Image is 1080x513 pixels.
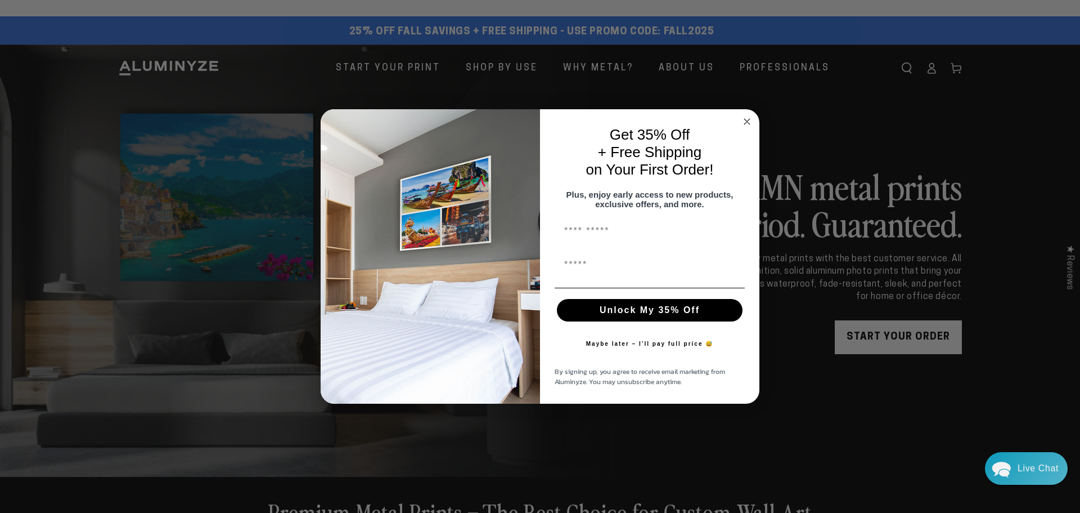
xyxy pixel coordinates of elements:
[555,367,725,387] span: By signing up, you agree to receive email marketing from Aluminyze. You may unsubscribe anytime.
[321,109,540,404] img: 728e4f65-7e6c-44e2-b7d1-0292a396982f.jpeg
[586,161,714,178] span: on Your First Order!
[598,144,701,160] span: + Free Shipping
[557,299,742,322] button: Unlock My 35% Off
[1018,452,1059,485] div: Contact Us Directly
[985,452,1068,485] div: Chat widget toggle
[580,333,719,355] button: Maybe later – I’ll pay full price 😅
[740,115,754,128] button: Close dialog
[610,126,690,143] span: Get 35% Off
[566,190,733,209] span: Plus, enjoy early access to new products, exclusive offers, and more.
